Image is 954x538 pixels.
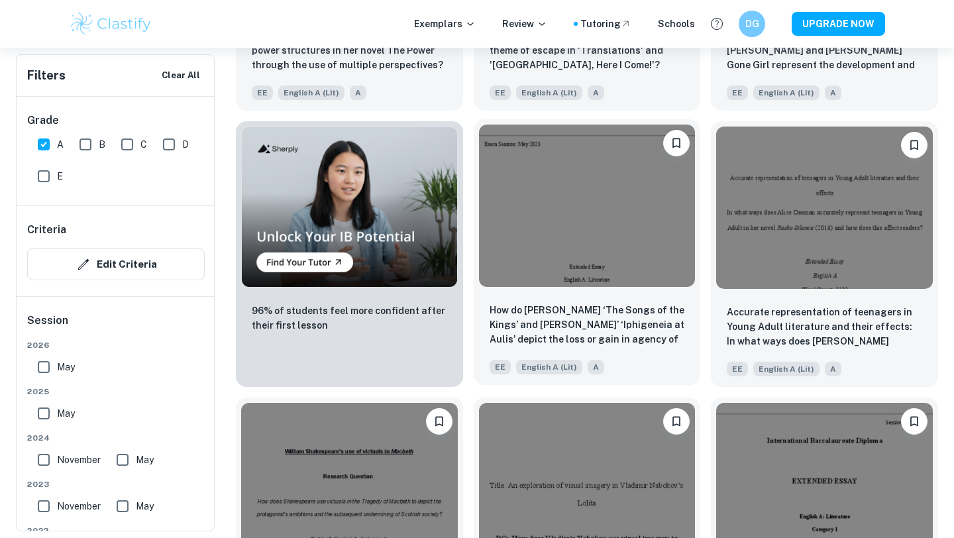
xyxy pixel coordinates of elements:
[588,360,604,374] span: A
[236,121,463,387] a: Thumbnail96% of students feel more confident after their first lesson
[663,130,690,156] button: Bookmark
[490,85,511,100] span: EE
[426,408,452,435] button: Bookmark
[516,360,582,374] span: English A (Lit)
[27,66,66,85] h6: Filters
[27,339,205,351] span: 2026
[252,303,447,333] p: 96% of students feel more confident after their first lesson
[158,66,203,85] button: Clear All
[753,85,820,100] span: English A (Lit)
[69,11,153,37] img: Clastify logo
[99,137,105,152] span: B
[27,432,205,444] span: 2024
[136,499,154,513] span: May
[27,222,66,238] h6: Criteria
[792,12,885,36] button: UPGRADE NOW
[278,85,344,100] span: English A (Lit)
[57,453,101,467] span: November
[57,499,101,513] span: November
[745,17,760,31] h6: DG
[140,137,147,152] span: C
[27,313,205,339] h6: Session
[479,125,696,287] img: English A (Lit) EE example thumbnail: How do Barry Unsworth’s ‘The Songs of th
[825,362,841,376] span: A
[490,360,511,374] span: EE
[716,127,933,289] img: English A (Lit) EE example thumbnail: Accurate representation of teenagers in
[350,85,366,100] span: A
[474,121,701,387] a: BookmarkHow do Barry Unsworth’s ‘The Songs of the Kings’ and Euripides’ ‘Iphigeneia at Aulis’ dep...
[57,406,75,421] span: May
[706,13,728,35] button: Help and Feedback
[27,478,205,490] span: 2023
[727,362,748,376] span: EE
[516,85,582,100] span: English A (Lit)
[727,305,922,350] p: Accurate representation of teenagers in Young Adult literature and their effects: In what ways do...
[241,127,458,288] img: Thumbnail
[502,17,547,31] p: Review
[901,132,927,158] button: Bookmark
[490,28,685,72] p: How does Friel explore the theme of escape in 'Translations' and 'Philadelphia, Here I Come!'?
[57,169,63,184] span: E
[739,11,765,37] button: DG
[711,121,938,387] a: BookmarkAccurate representation of teenagers in Young Adult literature and their effects: In what...
[580,17,631,31] a: Tutoring
[57,360,75,374] span: May
[663,408,690,435] button: Bookmark
[727,85,748,100] span: EE
[27,113,205,129] h6: Grade
[27,248,205,280] button: Edit Criteria
[490,303,685,348] p: How do Barry Unsworth’s ‘The Songs of the Kings’ and Euripides’ ‘Iphigeneia at Aulis’ depict the ...
[252,85,273,100] span: EE
[825,85,841,100] span: A
[658,17,695,31] a: Schools
[136,453,154,467] span: May
[27,386,205,398] span: 2025
[588,85,604,100] span: A
[27,525,205,537] span: 2022
[727,28,922,74] p: In what ways do Euripides’ Medea and Gillian Flynn’s Gone Girl represent the development and pers...
[901,408,927,435] button: Bookmark
[57,137,64,152] span: A
[252,28,447,72] p: How does Naomi Alderman explore social power structures in her novel The Power through the use of...
[182,137,189,152] span: D
[753,362,820,376] span: English A (Lit)
[414,17,476,31] p: Exemplars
